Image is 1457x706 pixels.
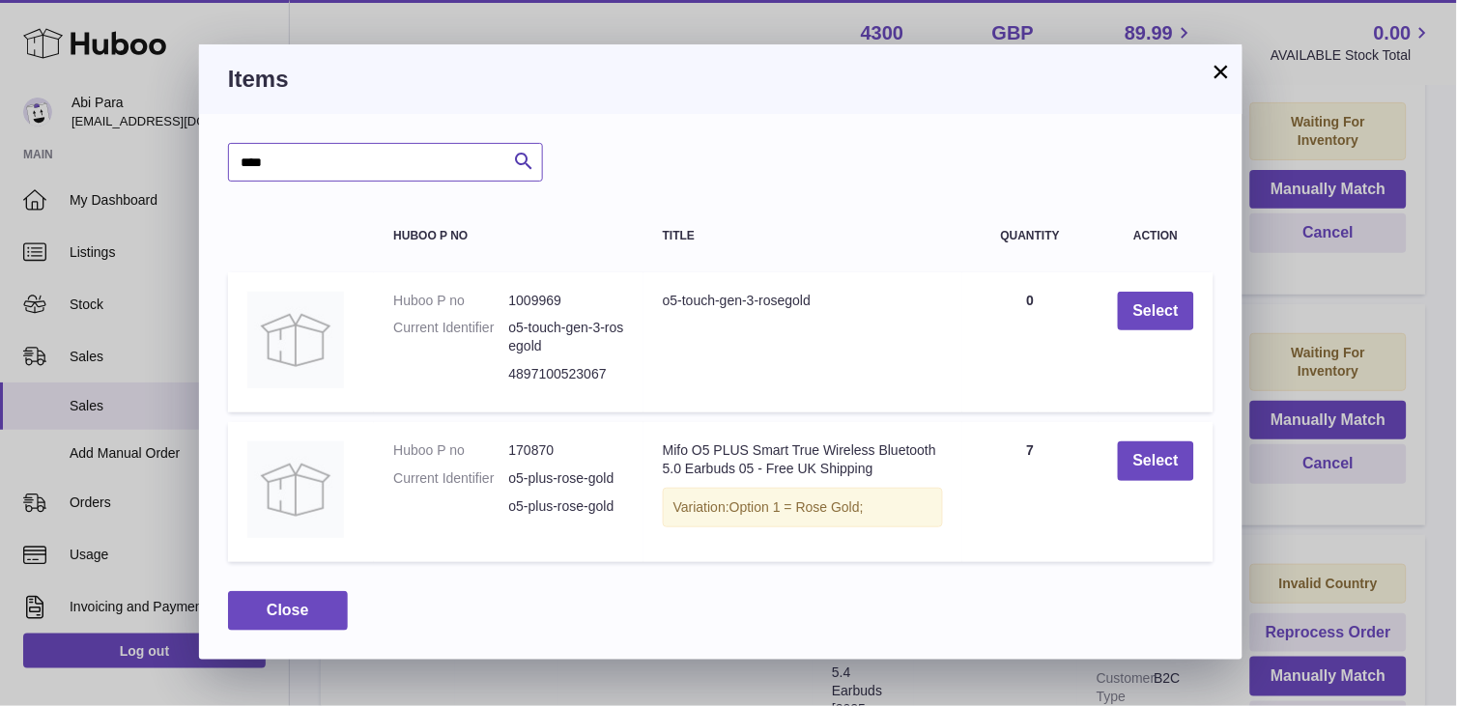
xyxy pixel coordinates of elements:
span: Close [267,602,309,618]
button: Select [1118,441,1194,481]
button: × [1210,60,1233,83]
th: Huboo P no [374,211,643,262]
dt: Current Identifier [393,469,508,488]
dt: Current Identifier [393,319,508,355]
h3: Items [228,64,1214,95]
dd: o5-plus-rose-gold [509,497,624,516]
div: Variation: [663,488,943,527]
td: 0 [962,272,1099,413]
img: Mifo O5 PLUS Smart True Wireless Bluetooth 5.0 Earbuds 05 - Free UK Shipping [247,441,344,538]
th: Action [1099,211,1214,262]
span: Option 1 = Rose Gold; [729,499,864,515]
button: Select [1118,292,1194,331]
th: Quantity [962,211,1099,262]
div: Mifo O5 PLUS Smart True Wireless Bluetooth 5.0 Earbuds 05 - Free UK Shipping [663,441,943,478]
dd: 170870 [509,441,624,460]
dt: Huboo P no [393,441,508,460]
div: o5-touch-gen-3-rosegold [663,292,943,310]
dt: Huboo P no [393,292,508,310]
dd: o5-plus-rose-gold [509,469,624,488]
td: 7 [962,422,1099,562]
th: Title [643,211,962,262]
dd: 1009969 [509,292,624,310]
dd: 4897100523067 [509,365,624,383]
dd: o5-touch-gen-3-rosegold [509,319,624,355]
img: o5-touch-gen-3-rosegold [247,292,344,388]
button: Close [228,591,348,631]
